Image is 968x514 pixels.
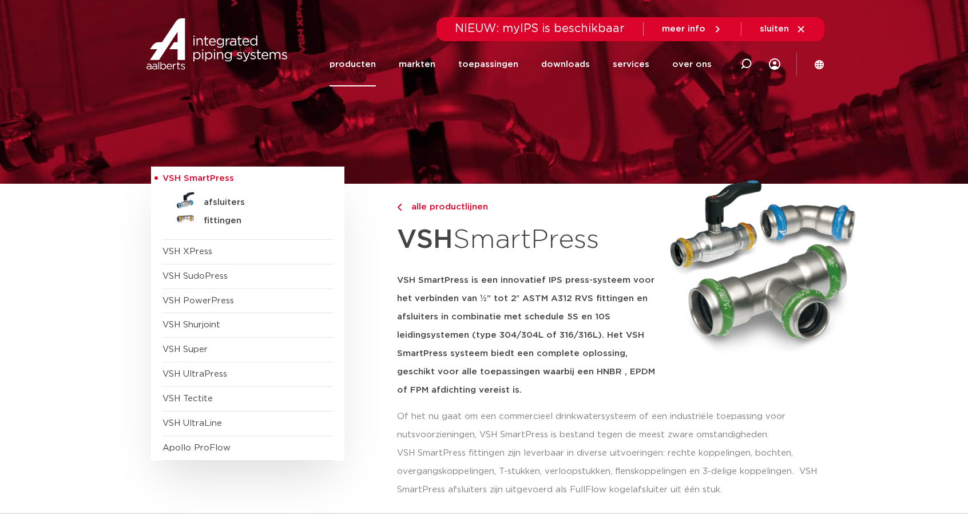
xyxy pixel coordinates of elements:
a: Apollo ProFlow [162,444,231,452]
a: VSH XPress [162,247,212,256]
strong: VSH SmartPress is een innovatief IPS press-systeem voor het verbinden van ½” tot 2″ ASTM A312 RVS... [397,276,655,394]
span: meer info [662,25,705,33]
a: VSH UltraLine [162,419,222,428]
a: downloads [541,42,590,86]
a: afsluiters [162,191,333,209]
a: VSH UltraPress [162,370,227,378]
strong: VSH [397,227,453,253]
span: alle productlijnen [404,203,488,211]
a: VSH Super [162,345,208,354]
h5: fittingen [204,216,317,226]
a: toepassingen [458,42,518,86]
span: VSH SmartPress [162,174,234,183]
a: alle productlijnen [397,200,656,214]
a: meer info [662,24,723,34]
a: VSH SudoPress [162,272,228,280]
a: VSH Tectite [162,394,213,403]
img: chevron-right.svg [397,204,402,211]
h5: afsluiters [204,197,317,208]
div: my IPS [769,52,780,77]
a: producten [330,42,376,86]
a: sluiten [760,24,806,34]
a: services [613,42,649,86]
a: markten [399,42,435,86]
h1: SmartPress [397,218,656,262]
p: Of het nu gaat om een commercieel drinkwatersysteem of een industriële toepassing voor nutsvoorzi... [397,408,818,499]
nav: Menu [330,42,712,86]
a: VSH PowerPress [162,296,234,305]
span: NIEUW: myIPS is beschikbaar [455,23,625,34]
span: sluiten [760,25,789,33]
a: over ons [672,42,712,86]
a: fittingen [162,209,333,228]
a: VSH Shurjoint [162,321,220,329]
